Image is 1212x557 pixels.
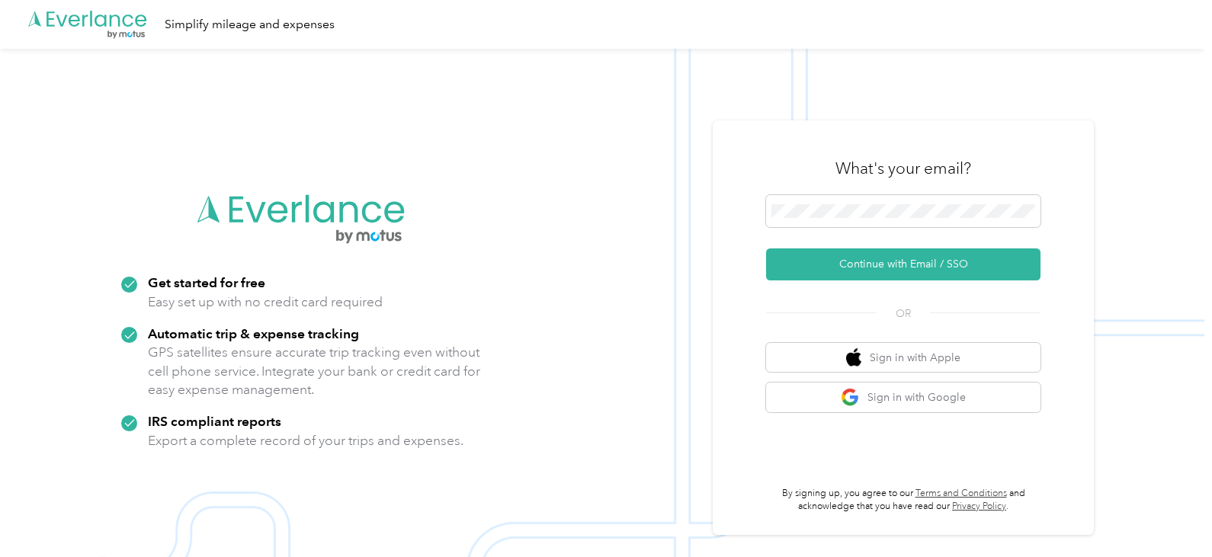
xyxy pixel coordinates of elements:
[148,293,383,312] p: Easy set up with no credit card required
[766,487,1040,514] p: By signing up, you agree to our and acknowledge that you have read our .
[148,413,281,429] strong: IRS compliant reports
[766,383,1040,412] button: google logoSign in with Google
[148,325,359,341] strong: Automatic trip & expense tracking
[841,388,860,407] img: google logo
[148,274,265,290] strong: Get started for free
[877,306,930,322] span: OR
[148,343,481,399] p: GPS satellites ensure accurate trip tracking even without cell phone service. Integrate your bank...
[952,501,1006,512] a: Privacy Policy
[148,431,463,450] p: Export a complete record of your trips and expenses.
[766,343,1040,373] button: apple logoSign in with Apple
[915,488,1007,499] a: Terms and Conditions
[766,248,1040,280] button: Continue with Email / SSO
[846,348,861,367] img: apple logo
[165,15,335,34] div: Simplify mileage and expenses
[835,158,971,179] h3: What's your email?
